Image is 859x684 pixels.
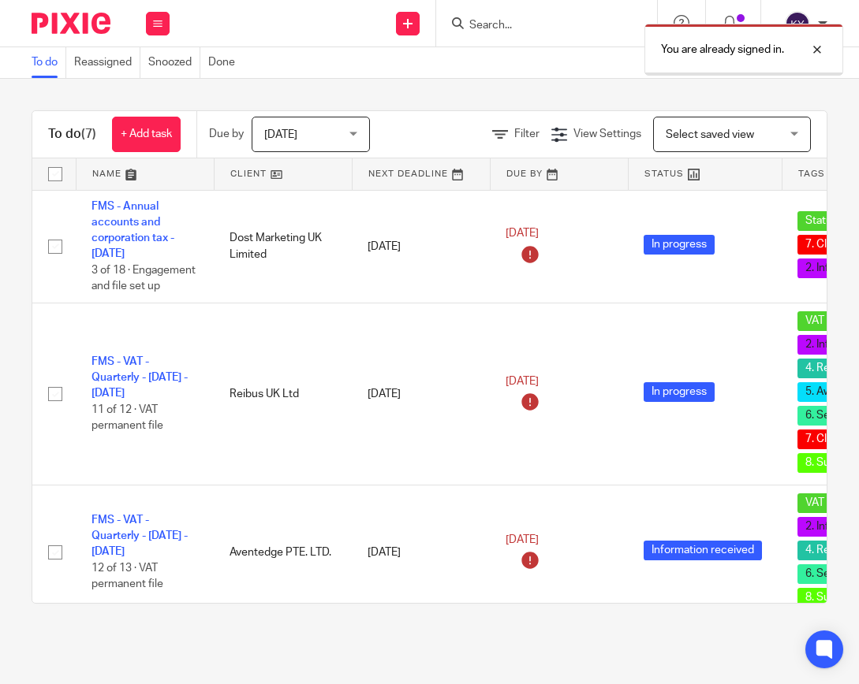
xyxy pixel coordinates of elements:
[644,235,715,255] span: In progress
[214,190,352,303] td: Dost Marketing UK Limited
[32,47,66,78] a: To do
[798,169,825,178] span: Tags
[208,47,243,78] a: Done
[573,128,641,139] span: View Settings
[352,485,490,619] td: [DATE]
[352,190,490,303] td: [DATE]
[92,356,188,400] a: FMS - VAT - Quarterly - [DATE] - [DATE]
[506,534,539,545] span: [DATE]
[352,303,490,485] td: [DATE]
[214,485,352,619] td: Aventedge PTE. LTD.
[661,42,784,58] p: You are already signed in.
[797,493,832,513] span: VAT
[209,126,244,142] p: Due by
[506,376,539,387] span: [DATE]
[112,117,181,152] a: + Add task
[48,126,96,143] h1: To do
[514,128,540,139] span: Filter
[797,311,832,331] span: VAT
[92,265,196,292] span: 3 of 18 · Engagement and file set up
[92,404,163,432] span: 11 of 12 · VAT permanent file
[264,129,297,140] span: [DATE]
[81,128,96,140] span: (7)
[74,47,140,78] a: Reassigned
[644,382,715,402] span: In progress
[506,229,539,240] span: [DATE]
[92,201,174,260] a: FMS - Annual accounts and corporation tax - [DATE]
[644,541,762,560] span: Information received
[785,11,810,36] img: svg%3E
[214,303,352,485] td: Reibus UK Ltd
[92,563,163,590] span: 12 of 13 · VAT permanent file
[92,515,188,558] a: FMS - VAT - Quarterly - [DATE] - [DATE]
[32,13,110,34] img: Pixie
[666,129,754,140] span: Select saved view
[148,47,200,78] a: Snoozed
